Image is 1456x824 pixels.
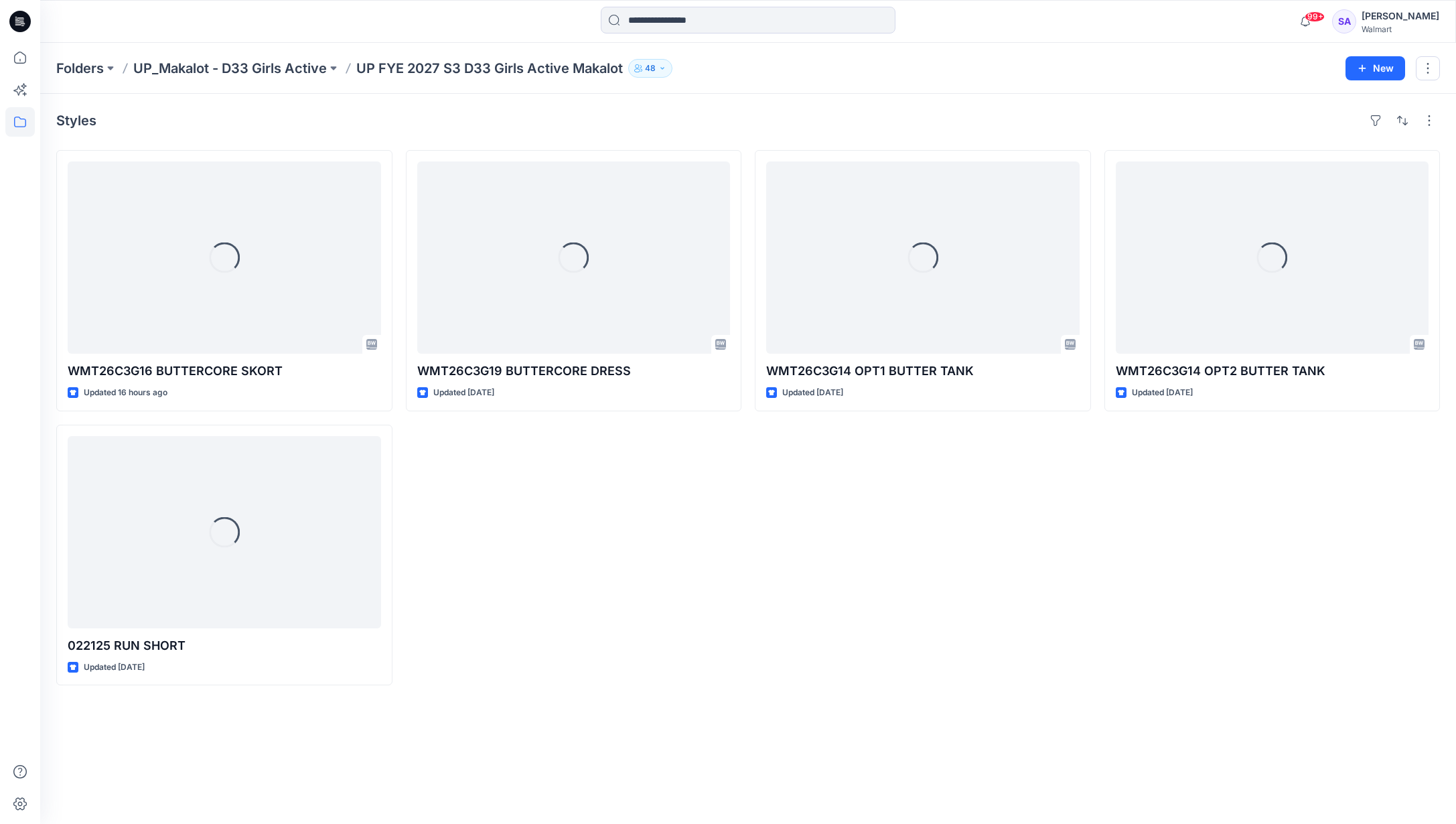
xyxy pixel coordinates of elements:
[782,386,843,400] p: Updated [DATE]
[628,59,672,78] button: 48
[68,362,381,381] p: WMT26C3G16 BUTTERCORE SKORT
[56,113,96,129] h4: Styles
[766,362,1080,381] p: WMT26C3G14 OPT1 BUTTER TANK
[84,386,167,400] p: Updated 16 hours ago
[1305,11,1325,22] span: 99+
[84,661,145,675] p: Updated [DATE]
[1362,24,1439,34] div: Walmart
[645,61,656,76] p: 48
[1362,8,1439,24] div: [PERSON_NAME]
[1345,56,1405,80] button: New
[133,59,327,78] a: UP_Makalot - D33 Girls Active
[1116,362,1429,381] p: WMT26C3G14 OPT2 BUTTER TANK
[68,636,381,655] p: 022125 RUN SHORT
[1132,386,1193,400] p: Updated [DATE]
[433,386,494,400] p: Updated [DATE]
[417,362,731,381] p: WMT26C3G19 BUTTERCORE DRESS
[56,59,104,78] a: Folders
[356,59,623,78] p: UP FYE 2027 S3 D33 Girls Active Makalot
[1332,9,1356,33] div: SA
